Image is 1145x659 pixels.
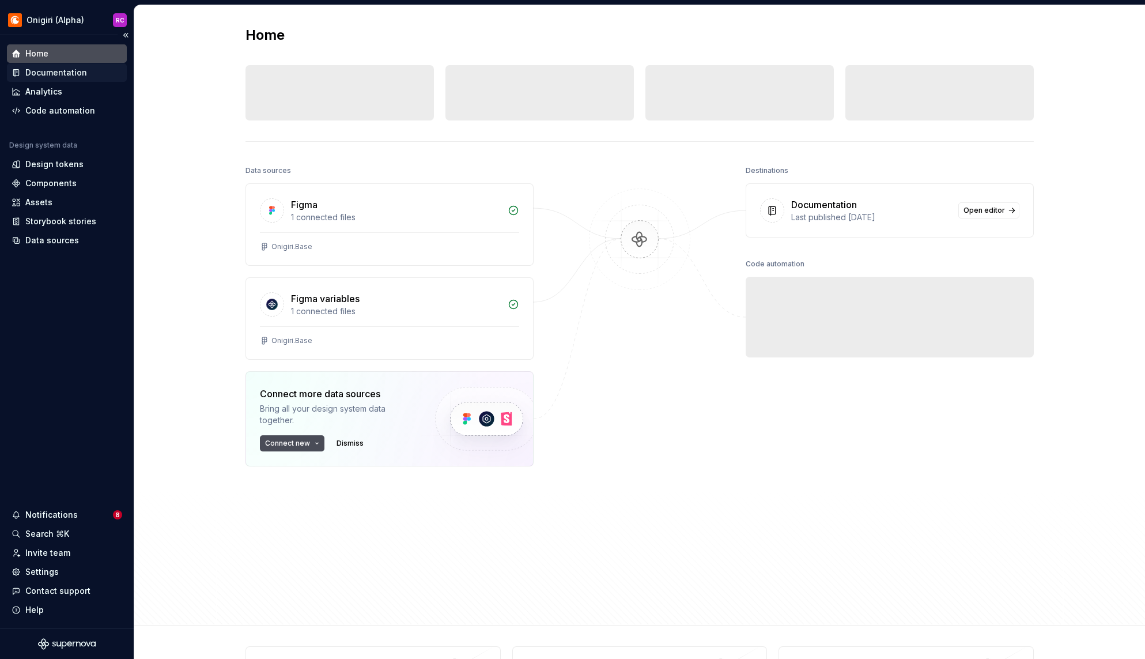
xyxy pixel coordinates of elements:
[291,306,501,317] div: 1 connected files
[791,212,951,223] div: Last published [DATE]
[25,509,78,521] div: Notifications
[7,44,127,63] a: Home
[245,183,534,266] a: Figma1 connected filesOnigiri.Base
[25,86,62,97] div: Analytics
[271,242,312,251] div: Onigiri.Base
[25,604,44,616] div: Help
[963,206,1005,215] span: Open editor
[2,7,131,32] button: Onigiri (Alpha)RC
[7,525,127,543] button: Search ⌘K
[7,582,127,600] button: Contact support
[25,216,96,227] div: Storybook stories
[25,159,84,170] div: Design tokens
[7,193,127,212] a: Assets
[25,48,48,59] div: Home
[25,105,95,116] div: Code automation
[25,197,52,208] div: Assets
[38,638,96,650] svg: Supernova Logo
[245,163,291,179] div: Data sources
[245,26,285,44] h2: Home
[25,235,79,246] div: Data sources
[25,528,69,540] div: Search ⌘K
[25,547,70,559] div: Invite team
[260,387,415,401] div: Connect more data sources
[291,198,318,212] div: Figma
[260,435,324,451] button: Connect new
[25,67,87,78] div: Documentation
[791,198,857,212] div: Documentation
[746,256,804,272] div: Code automation
[8,13,22,27] img: 25dd04c0-9bb6-47b6-936d-a9571240c086.png
[331,435,369,451] button: Dismiss
[118,27,134,43] button: Collapse sidebar
[337,439,364,448] span: Dismiss
[7,155,127,174] a: Design tokens
[113,510,122,519] span: 8
[265,439,310,448] span: Connect new
[260,403,415,426] div: Bring all your design system data together.
[7,63,127,82] a: Documentation
[7,101,127,120] a: Code automation
[7,544,127,562] a: Invite team
[7,174,127,193] a: Components
[7,212,127,231] a: Storybook stories
[746,163,788,179] div: Destinations
[7,82,127,101] a: Analytics
[291,292,360,306] div: Figma variables
[7,563,127,581] a: Settings
[7,506,127,524] button: Notifications8
[27,14,84,26] div: Onigiri (Alpha)
[271,336,312,345] div: Onigiri.Base
[116,16,124,25] div: RC
[291,212,501,223] div: 1 connected files
[958,202,1019,219] a: Open editor
[25,585,90,597] div: Contact support
[25,178,77,189] div: Components
[25,566,59,578] div: Settings
[7,231,127,250] a: Data sources
[7,601,127,619] button: Help
[9,141,77,150] div: Design system data
[245,277,534,360] a: Figma variables1 connected filesOnigiri.Base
